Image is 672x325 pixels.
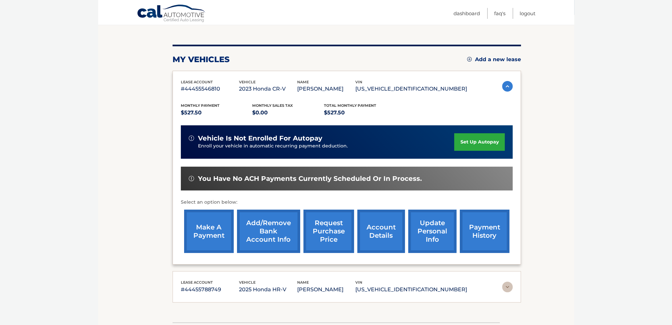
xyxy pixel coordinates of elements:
span: vin [355,80,362,84]
a: Add a new lease [467,56,521,63]
span: Total Monthly Payment [324,103,376,108]
span: You have no ACH payments currently scheduled or in process. [198,175,422,183]
span: lease account [181,80,213,84]
p: Enroll your vehicle in automatic recurring payment deduction. [198,142,455,150]
span: name [297,280,309,285]
a: Logout [520,8,535,19]
p: Select an option below: [181,198,513,206]
p: 2023 Honda CR-V [239,84,297,94]
a: Cal Automotive [137,4,206,23]
p: #44455788749 [181,285,239,294]
span: name [297,80,309,84]
p: [US_VEHICLE_IDENTIFICATION_NUMBER] [355,84,467,94]
a: payment history [460,210,509,253]
p: $527.50 [324,108,396,117]
img: alert-white.svg [189,136,194,141]
span: lease account [181,280,213,285]
p: [PERSON_NAME] [297,285,355,294]
span: vehicle is not enrolled for autopay [198,134,322,142]
a: request purchase price [303,210,354,253]
img: add.svg [467,57,472,61]
a: FAQ's [494,8,505,19]
span: vehicle [239,80,256,84]
a: Add/Remove bank account info [237,210,300,253]
span: vin [355,280,362,285]
img: alert-white.svg [189,176,194,181]
a: Dashboard [454,8,480,19]
p: [US_VEHICLE_IDENTIFICATION_NUMBER] [355,285,467,294]
p: #44455546810 [181,84,239,94]
span: Monthly Payment [181,103,219,108]
a: make a payment [184,210,234,253]
a: account details [357,210,405,253]
p: 2025 Honda HR-V [239,285,297,294]
img: accordion-active.svg [502,81,513,92]
span: vehicle [239,280,256,285]
h2: my vehicles [173,55,230,64]
a: update personal info [408,210,456,253]
p: [PERSON_NAME] [297,84,355,94]
a: set up autopay [454,133,504,151]
span: Monthly sales Tax [252,103,293,108]
p: $527.50 [181,108,253,117]
img: accordion-rest.svg [502,282,513,292]
p: $0.00 [252,108,324,117]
